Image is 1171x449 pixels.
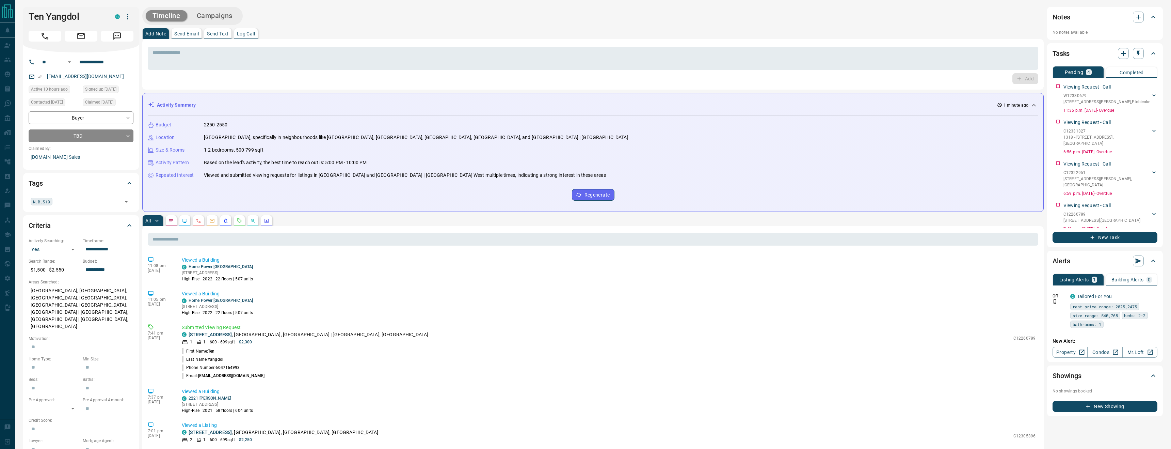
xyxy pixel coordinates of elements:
h2: Tasks [1053,48,1070,59]
p: 600 - 699 sqft [210,339,235,345]
button: New Showing [1053,401,1157,412]
p: Pre-Approval Amount: [83,397,133,403]
p: Min Size: [83,356,133,362]
p: No notes available [1053,29,1157,35]
p: 1 [190,339,192,345]
div: condos.ca [182,298,187,303]
p: Areas Searched: [29,279,133,285]
p: Credit Score: [29,417,133,423]
button: Campaigns [190,10,239,21]
div: C12260789[STREET_ADDRESS],[GEOGRAPHIC_DATA] [1063,210,1157,225]
span: Message [101,31,133,42]
h2: Showings [1053,370,1081,381]
p: High-Rise | 2022 | 22 floors | 507 units [182,310,253,316]
div: Sat Feb 12 2022 [83,86,133,95]
div: C123313271318 - [STREET_ADDRESS],[GEOGRAPHIC_DATA] [1063,127,1157,148]
a: Mr.Loft [1122,347,1157,358]
div: condos.ca [182,332,187,337]
span: size range: 540,768 [1073,312,1118,319]
p: All [145,218,151,223]
p: Viewed a Building [182,290,1036,297]
p: [GEOGRAPHIC_DATA], [GEOGRAPHIC_DATA], [GEOGRAPHIC_DATA], [GEOGRAPHIC_DATA], [GEOGRAPHIC_DATA], [G... [29,285,133,332]
div: condos.ca [182,396,187,401]
p: $2,300 [239,339,252,345]
p: Viewing Request - Call [1063,119,1111,126]
p: C12305396 [1013,433,1036,439]
p: Viewing Request - Call [1063,202,1111,209]
div: condos.ca [115,14,120,19]
svg: Lead Browsing Activity [182,218,188,223]
div: Tags [29,175,133,191]
p: Phone Number: [182,365,240,371]
span: [EMAIL_ADDRESS][DOMAIN_NAME] [198,373,264,378]
p: C12260789 [1063,211,1140,217]
a: Condos [1087,347,1122,358]
div: Notes [1053,9,1157,25]
p: 1 [1093,277,1096,282]
p: 6:59 p.m. [DATE] - Overdue [1063,190,1157,197]
p: 2 [190,437,192,443]
p: 600 - 699 sqft [210,437,235,443]
span: N.B.519 [33,198,50,205]
p: 11:08 pm [148,263,172,268]
div: condos.ca [182,265,187,269]
a: [STREET_ADDRESS] [189,332,232,337]
svg: Push Notification Only [1053,299,1057,304]
a: Property [1053,347,1088,358]
button: Open [122,197,131,206]
p: 1 [203,437,206,443]
p: 1-2 bedrooms, 500-799 sqft [204,146,263,154]
p: Viewing Request - Call [1063,83,1111,91]
div: Wed Feb 19 2025 [83,98,133,108]
a: 2221 [PERSON_NAME] [189,396,231,401]
p: Based on the lead's activity, the best time to reach out is: 5:00 PM - 10:00 PM [204,159,367,166]
span: Contacted [DATE] [31,99,63,106]
span: bathrooms: 1 [1073,321,1101,328]
h2: Notes [1053,12,1070,22]
svg: Emails [209,218,215,223]
p: C12322951 [1063,170,1151,176]
div: Activity Summary1 minute ago [148,99,1038,111]
button: Open [65,58,74,66]
p: [DOMAIN_NAME] Sales [29,152,133,163]
p: Submitted Viewing Request [182,324,1036,331]
p: New Alert: [1053,338,1157,345]
p: Beds: [29,376,79,383]
p: Viewed a Listing [182,422,1036,429]
p: Email: [182,373,264,379]
p: Activity Summary [157,102,196,109]
p: [DATE] [148,433,172,438]
p: [DATE] [148,268,172,273]
p: [DATE] [148,336,172,340]
svg: Requests [237,218,242,223]
div: condos.ca [182,430,187,435]
p: 11:05 pm [148,297,172,302]
svg: Email Verified [37,74,42,79]
p: Home Type: [29,356,79,362]
div: Criteria [29,217,133,234]
button: Timeline [146,10,187,21]
p: $2,250 [239,437,252,443]
p: Lawyer: [29,438,79,444]
p: W12330679 [1063,93,1150,99]
p: First Name: [182,348,215,354]
p: Viewed and submitted viewing requests for listings in [GEOGRAPHIC_DATA] and [GEOGRAPHIC_DATA] | [... [204,172,606,179]
span: Yangdol [208,357,223,362]
p: , [GEOGRAPHIC_DATA], [GEOGRAPHIC_DATA], [GEOGRAPHIC_DATA] [189,429,379,436]
p: Pending [1065,70,1083,75]
p: 2250-2550 [204,121,227,128]
p: Log Call [237,31,255,36]
h1: Ten Yangdol [29,11,105,22]
span: Ten [208,349,214,354]
p: Last Name: [182,356,223,362]
p: Send Text [207,31,229,36]
a: [STREET_ADDRESS] [189,430,232,435]
p: [STREET_ADDRESS] [182,304,253,310]
p: Motivation: [29,336,133,342]
p: [STREET_ADDRESS] , [GEOGRAPHIC_DATA] [1063,217,1140,223]
div: TBD [29,129,133,142]
svg: Agent Actions [264,218,269,223]
p: [STREET_ADDRESS][PERSON_NAME] , Etobicoke [1063,99,1150,105]
p: 11:35 p.m. [DATE] - Overdue [1063,107,1157,113]
p: Activity Pattern [156,159,189,166]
